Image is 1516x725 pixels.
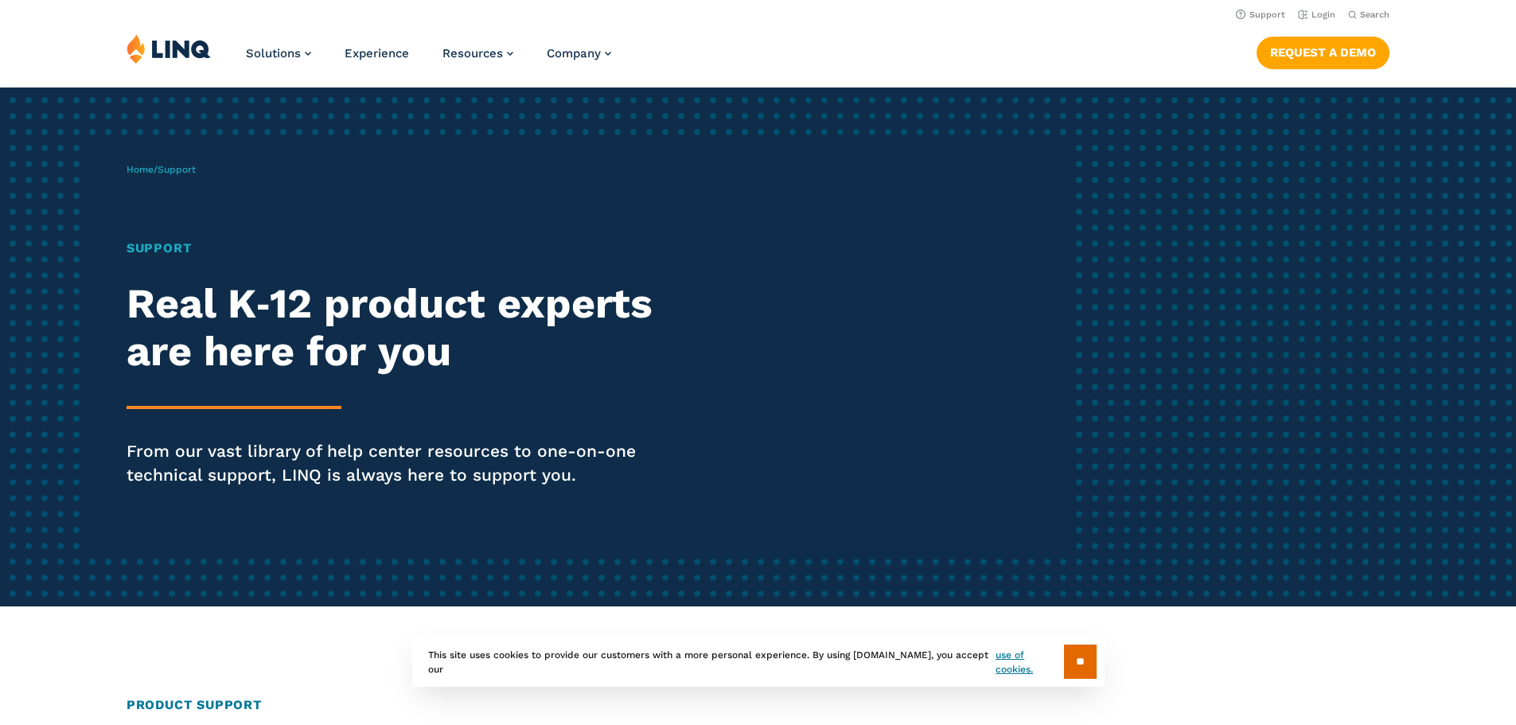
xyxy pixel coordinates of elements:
[1257,37,1389,68] a: Request a Demo
[127,239,711,258] h1: Support
[246,46,311,60] a: Solutions
[442,46,503,60] span: Resources
[996,648,1063,676] a: use of cookies.
[127,280,711,376] h2: Real K‑12 product experts are here for you
[246,33,611,86] nav: Primary Navigation
[127,439,711,487] p: From our vast library of help center resources to one-on-one technical support, LINQ is always he...
[547,46,601,60] span: Company
[246,46,301,60] span: Solutions
[1298,10,1335,20] a: Login
[412,637,1105,687] div: This site uses cookies to provide our customers with a more personal experience. By using [DOMAIN...
[158,164,196,175] span: Support
[1348,9,1389,21] button: Open Search Bar
[1257,33,1389,68] nav: Button Navigation
[547,46,611,60] a: Company
[442,46,513,60] a: Resources
[127,33,211,64] img: LINQ | K‑12 Software
[127,164,154,175] a: Home
[345,46,409,60] a: Experience
[1360,10,1389,20] span: Search
[127,164,196,175] span: /
[1236,10,1285,20] a: Support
